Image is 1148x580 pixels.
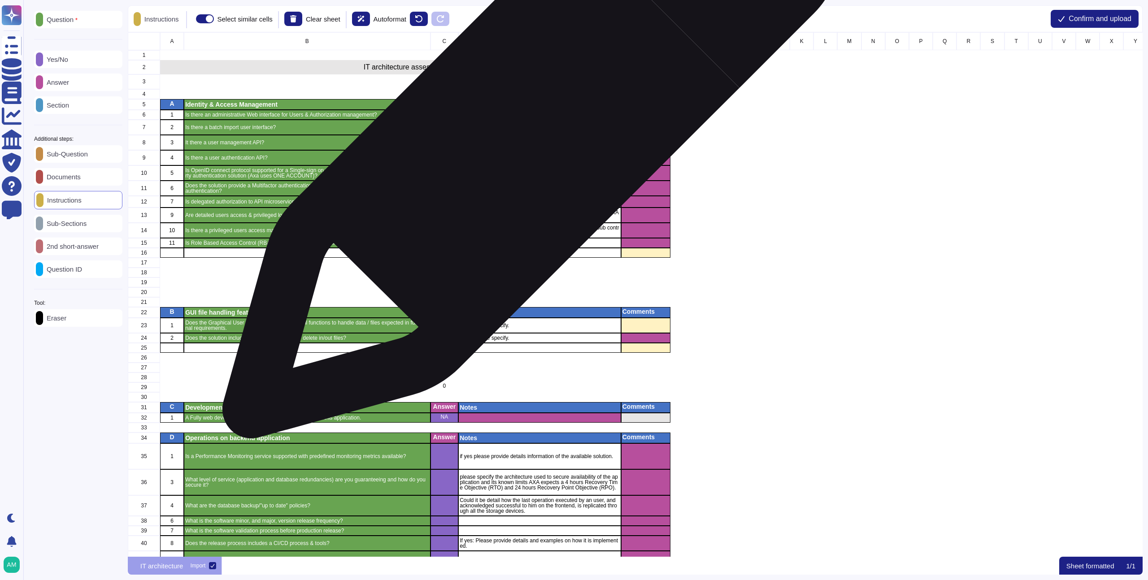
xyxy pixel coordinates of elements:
[431,278,457,284] p: 0
[1066,563,1114,569] p: Sheet formatted
[185,240,429,246] p: Is Role Based Access Control (RBAC) managed by the solution?
[185,365,429,370] p: No
[1014,39,1018,44] span: T
[161,308,183,315] p: B
[128,150,160,165] div: 9
[185,375,429,380] p: NA
[919,39,922,44] span: P
[460,309,620,316] p: Notes
[128,248,160,258] div: 16
[704,39,708,44] span: G
[128,258,160,268] div: 17
[128,536,160,551] div: 40
[161,199,183,204] p: 7
[161,480,183,485] p: 3
[185,280,429,285] p: NA
[128,223,160,238] div: 14
[128,413,160,423] div: 32
[431,364,457,369] p: 0
[966,39,970,44] span: R
[185,112,429,117] p: Is there an administrative Web interface for Users & Authorization management?
[161,454,183,459] p: 1
[185,101,429,108] p: Identity & Access Management
[185,155,429,160] p: Is there a user authentication API?
[1038,39,1042,44] span: U
[161,240,183,246] p: 11
[128,372,160,382] div: 28
[460,210,620,221] p: If Yes, please precise how long the logs are archived and how AXA can access theses logs.
[190,563,205,568] div: Import
[431,354,457,359] p: 0
[185,477,429,488] p: What level of service (application and database redundancies) are you guaranteeing and how do you...
[644,39,648,44] span: E
[161,125,183,130] p: 2
[161,64,670,71] p: IT architecture assessment BOR
[161,228,183,233] p: 10
[185,541,429,546] p: Does the release process includes a CI/CD process & tools?
[128,208,160,223] div: 13
[460,435,620,441] p: Notes
[824,39,827,44] span: L
[34,136,74,142] p: Additional steps:
[128,277,160,287] div: 19
[305,39,309,44] span: B
[161,528,183,533] p: 7
[460,404,620,411] p: Notes
[1069,15,1131,22] span: Confirm and upload
[460,186,620,191] p: if Yes please provide details on available solution.
[170,39,174,44] span: A
[128,469,160,495] div: 36
[1062,39,1065,44] span: V
[185,125,429,130] p: Is there a batch import user interface?
[128,392,160,402] div: 30
[1126,563,1135,569] p: 1 / 1
[185,320,429,331] p: Does the Graphical User Interface (GUI) provide all functions to handle data / files expected in ...
[374,16,406,22] p: Autoformat
[622,100,670,107] p: Comments
[161,155,183,160] p: 4
[185,454,429,459] p: Is a Performance Monitoring service supported with predefined monitoring metrics available?
[43,79,69,86] p: Answer
[728,39,732,44] span: H
[776,39,779,44] span: J
[128,50,160,60] div: 1
[128,353,160,363] div: 26
[128,297,160,307] div: 21
[185,404,429,411] p: Development
[128,60,160,74] div: 2
[128,89,160,99] div: 4
[128,307,160,318] div: 22
[460,498,620,514] p: Could it be detail how the last operation executed by an user, and acknowledged successful to him...
[128,423,160,433] div: 33
[185,183,429,194] p: Does the solution provide a Multifactor authentication or can be integrated with a third party Mu...
[431,288,457,294] p: 0
[128,402,160,413] div: 31
[128,135,160,150] div: 8
[128,110,160,120] div: 6
[128,526,160,536] div: 39
[895,39,899,44] span: O
[185,288,429,294] p: Partially
[217,16,273,22] div: Select similar cells
[460,323,620,328] p: if Yes please specify.
[161,434,183,440] p: D
[128,363,160,372] div: 27
[34,300,45,306] p: Tool:
[128,32,1143,557] div: grid
[128,268,160,277] div: 18
[43,102,69,108] p: Section
[128,287,160,297] div: 20
[128,382,160,392] div: 29
[128,443,160,469] div: 35
[128,75,160,89] div: 3
[161,100,183,107] p: A
[161,335,183,341] p: 2
[161,140,183,145] p: 3
[128,196,160,208] div: 12
[185,168,429,178] p: Is OpenID connect protocol supported for a Single-sign on (SSO) user authentication, through thir...
[128,181,160,196] div: 11
[185,270,429,275] p: No
[460,225,620,236] p: If Yes, please provide details on theses users (e.g. List of sub contractors) and how theses user...
[185,528,429,533] p: What is the software validation process before production release?
[431,403,457,410] p: Answer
